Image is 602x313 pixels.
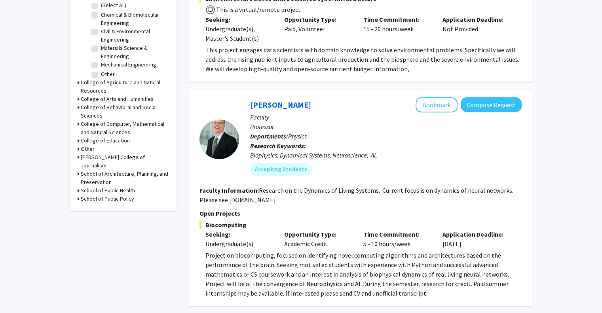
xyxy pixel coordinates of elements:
[437,15,516,43] div: Not Provided
[442,230,510,239] p: Application Deadline:
[461,97,522,112] button: Compose Request to Wolfgang Losert
[416,97,458,112] button: Add Wolfgang Losert to Bookmarks
[250,112,522,122] p: Faculty
[101,70,115,78] label: Other
[81,186,135,195] h3: School of Public Health
[199,186,513,204] fg-read-more: Research on the Dynamics of Living Systems. Current focus is on dynamics of neural networks. Plea...
[205,15,273,24] p: Seeking:
[81,95,154,103] h3: College of Arts and Humanities
[101,44,167,61] label: Materials Science & Engineering
[81,137,130,145] h3: College of Education
[288,132,307,140] span: Physics
[101,27,167,44] label: Civil & Environmental Engineering
[250,163,312,176] mat-chip: Accepting Students
[357,230,437,249] div: 5 - 10 hours/week
[6,277,34,307] iframe: Chat
[205,45,522,74] p: This project engages data scientists with domain knowledge to solve environmental problems. Speci...
[363,230,431,239] p: Time Commitment:
[284,15,351,24] p: Opportunity Type:
[250,142,306,150] b: Research Keywords:
[215,6,301,13] span: This is a virtual/remote project
[437,230,516,249] div: [DATE]
[199,220,522,230] span: Biocomputing
[81,78,169,95] h3: College of Agriculture and Natural Resources
[101,11,167,27] label: Chemical & Biomolecular Engineering
[357,15,437,43] div: 15 - 20 hours/week
[81,145,95,153] h3: Other
[205,24,273,43] div: Undergraduate(s), Master's Student(s)
[81,153,169,170] h3: [PERSON_NAME] College of Journalism
[199,209,522,218] p: Open Projects
[284,230,351,239] p: Opportunity Type:
[250,122,522,131] p: Professor
[199,186,259,194] b: Faculty Information:
[81,120,169,137] h3: College of Computer, Mathematical and Natural Sciences
[442,15,510,24] p: Application Deadline:
[278,15,357,43] div: Paid, Volunteer
[205,239,273,249] div: Undergraduate(s)
[81,195,134,203] h3: School of Public Policy
[250,100,311,110] a: [PERSON_NAME]
[205,250,522,298] p: Project on biocomputing, focused on identifying novel computing algorithms and architectures base...
[278,230,357,249] div: Academic Credit
[250,132,288,140] b: Departments:
[363,15,431,24] p: Time Commitment:
[101,61,156,69] label: Mechanical Engineering
[101,1,126,9] label: (Select All)
[250,150,522,160] div: Biophysics, Dynamical Systems, Neuroscience, AI,
[81,103,169,120] h3: College of Behavioral and Social Sciences
[81,170,169,186] h3: School of Architecture, Planning, and Preservation
[205,230,273,239] p: Seeking:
